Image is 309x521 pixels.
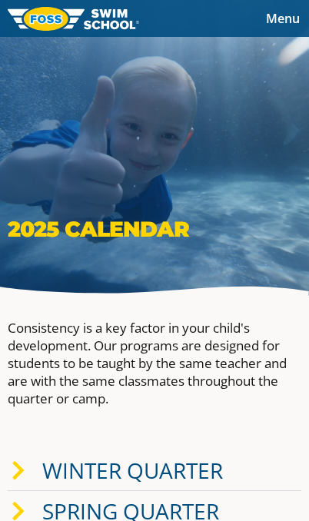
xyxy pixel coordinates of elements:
[8,7,139,31] img: FOSS Swim School Logo
[257,7,309,30] button: Toggle navigation
[8,319,301,407] p: Consistency is a key factor in your child's development. Our programs are designed for students t...
[266,10,300,27] span: Menu
[42,456,223,485] a: Winter Quarter
[8,216,189,242] strong: 2025 Calendar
